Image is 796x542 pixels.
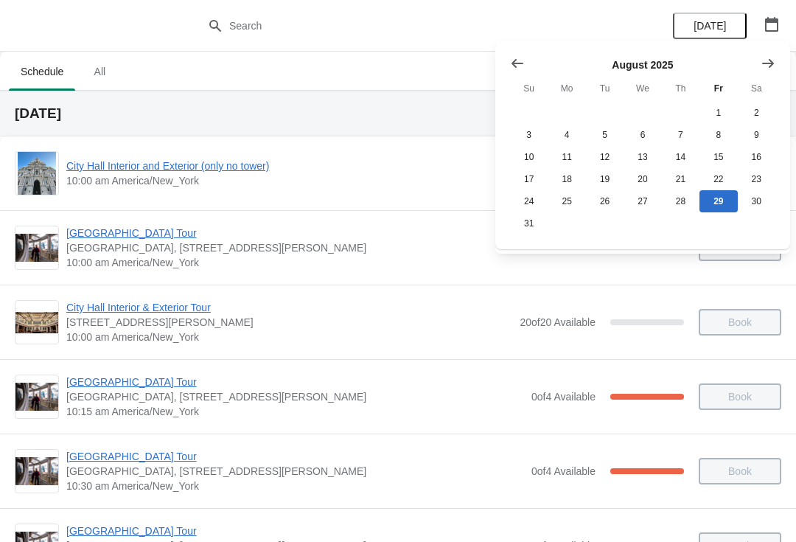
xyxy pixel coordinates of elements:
[510,75,548,102] th: Sunday
[66,375,524,389] span: [GEOGRAPHIC_DATA] Tour
[510,168,548,190] button: Sunday August 17 2025
[66,300,512,315] span: City Hall Interior & Exterior Tour
[699,146,737,168] button: Friday August 15 2025
[504,50,531,77] button: Show previous month, July 2025
[66,240,524,255] span: [GEOGRAPHIC_DATA], [STREET_ADDRESS][PERSON_NAME]
[662,168,699,190] button: Thursday August 21 2025
[738,190,775,212] button: Saturday August 30 2025
[673,13,747,39] button: [DATE]
[699,124,737,146] button: Friday August 8 2025
[624,75,661,102] th: Wednesday
[66,404,524,419] span: 10:15 am America/New_York
[9,58,75,85] span: Schedule
[81,58,118,85] span: All
[15,457,58,486] img: City Hall Tower Tour | City Hall Visitor Center, 1400 John F Kennedy Boulevard Suite 121, Philade...
[738,146,775,168] button: Saturday August 16 2025
[662,124,699,146] button: Thursday August 7 2025
[548,168,585,190] button: Monday August 18 2025
[586,168,624,190] button: Tuesday August 19 2025
[548,146,585,168] button: Monday August 11 2025
[66,464,524,479] span: [GEOGRAPHIC_DATA], [STREET_ADDRESS][PERSON_NAME]
[624,168,661,190] button: Wednesday August 20 2025
[548,124,585,146] button: Monday August 4 2025
[586,146,624,168] button: Tuesday August 12 2025
[66,255,524,270] span: 10:00 am America/New_York
[15,383,58,411] img: City Hall Tower Tour | City Hall Visitor Center, 1400 John F Kennedy Boulevard Suite 121, Philade...
[548,75,585,102] th: Monday
[662,146,699,168] button: Thursday August 14 2025
[66,159,512,173] span: City Hall Interior and Exterior (only no tower)
[694,20,726,32] span: [DATE]
[510,190,548,212] button: Sunday August 24 2025
[15,106,781,121] h2: [DATE]
[66,173,512,188] span: 10:00 am America/New_York
[66,389,524,404] span: [GEOGRAPHIC_DATA], [STREET_ADDRESS][PERSON_NAME]
[66,479,524,493] span: 10:30 am America/New_York
[510,212,548,234] button: Sunday August 31 2025
[699,75,737,102] th: Friday
[66,226,524,240] span: [GEOGRAPHIC_DATA] Tour
[66,315,512,330] span: [STREET_ADDRESS][PERSON_NAME]
[18,152,57,195] img: City Hall Interior and Exterior (only no tower) | | 10:00 am America/New_York
[66,524,524,538] span: [GEOGRAPHIC_DATA] Tour
[15,234,58,263] img: City Hall Tower Tour | City Hall Visitor Center, 1400 John F Kennedy Boulevard Suite 121, Philade...
[738,75,775,102] th: Saturday
[699,102,737,124] button: Friday August 1 2025
[586,190,624,212] button: Tuesday August 26 2025
[510,146,548,168] button: Sunday August 10 2025
[531,465,596,477] span: 0 of 4 Available
[662,190,699,212] button: Thursday August 28 2025
[586,75,624,102] th: Tuesday
[624,190,661,212] button: Wednesday August 27 2025
[548,190,585,212] button: Monday August 25 2025
[624,124,661,146] button: Wednesday August 6 2025
[520,316,596,328] span: 20 of 20 Available
[738,124,775,146] button: Saturday August 9 2025
[66,449,524,464] span: [GEOGRAPHIC_DATA] Tour
[662,75,699,102] th: Thursday
[738,102,775,124] button: Saturday August 2 2025
[755,50,781,77] button: Show next month, September 2025
[738,168,775,190] button: Saturday August 23 2025
[586,124,624,146] button: Tuesday August 5 2025
[15,312,58,333] img: City Hall Interior & Exterior Tour | 1400 John F Kennedy Boulevard, Suite 121, Philadelphia, PA, ...
[699,168,737,190] button: Friday August 22 2025
[66,330,512,344] span: 10:00 am America/New_York
[228,13,597,39] input: Search
[624,146,661,168] button: Wednesday August 13 2025
[531,391,596,403] span: 0 of 4 Available
[510,124,548,146] button: Sunday August 3 2025
[699,190,737,212] button: Today Friday August 29 2025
